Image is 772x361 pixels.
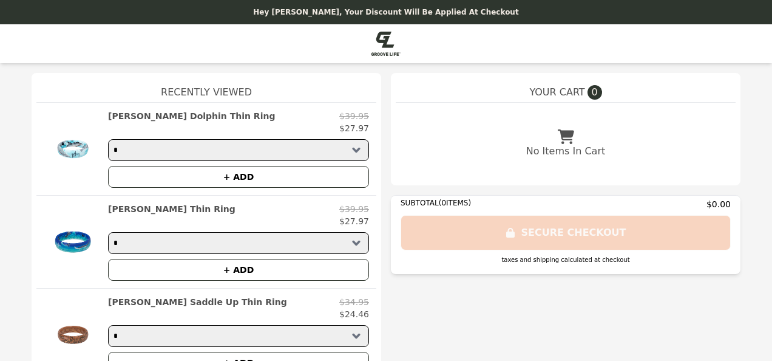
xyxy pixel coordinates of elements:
[401,199,439,207] span: SUBTOTAL
[108,325,369,347] select: Select a product variant
[44,110,102,188] img: Guy Harvey Dolphin Thin Ring
[108,232,369,254] select: Select a product variant
[339,110,369,122] p: $39.95
[526,144,605,159] p: No Items In Cart
[108,166,369,188] button: + ADD
[108,296,287,308] h2: [PERSON_NAME] Saddle Up Thin Ring
[108,259,369,281] button: + ADD
[339,296,369,308] p: $34.95
[339,308,369,320] p: $24.46
[706,198,731,210] span: $0.00
[108,139,369,161] select: Select a product variant
[587,85,602,100] span: 0
[439,199,471,207] span: ( 0 ITEMS)
[371,32,401,56] img: Brand Logo
[339,203,369,215] p: $39.95
[108,203,235,215] h2: [PERSON_NAME] Thin Ring
[108,110,275,122] h2: [PERSON_NAME] Dolphin Thin Ring
[7,7,765,17] p: Hey [PERSON_NAME], your discount will be applied at checkout
[44,203,102,281] img: Guy Harvey Rays Thin Ring
[36,73,376,102] h1: Recently Viewed
[339,122,369,134] p: $27.97
[401,255,731,264] div: taxes and shipping calculated at checkout
[339,215,369,227] p: $27.97
[529,85,584,100] span: YOUR CART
